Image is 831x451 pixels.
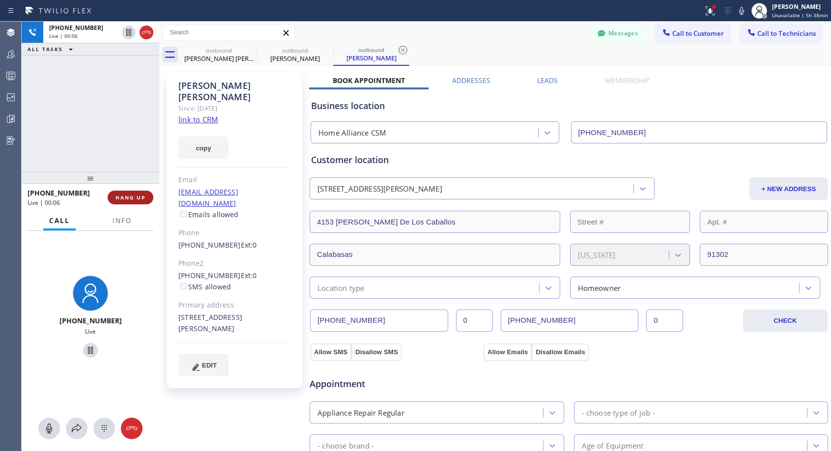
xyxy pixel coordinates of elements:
[570,211,690,233] input: Street #
[591,24,645,43] button: Messages
[317,183,442,195] div: [STREET_ADDRESS][PERSON_NAME]
[582,440,644,451] div: Age of Equipment
[66,418,87,439] button: Open directory
[258,47,332,54] div: outbound
[318,127,386,139] div: Home Alliance CSM
[180,211,187,217] input: Emails allowed
[672,29,724,38] span: Call to Customer
[456,310,493,332] input: Ext.
[121,418,143,439] button: Hang up
[115,194,145,201] span: HANG UP
[49,24,103,32] span: [PHONE_NUMBER]
[310,244,560,266] input: City
[38,418,60,439] button: Mute
[178,80,291,103] div: [PERSON_NAME] [PERSON_NAME]
[178,187,238,208] a: [EMAIL_ADDRESS][DOMAIN_NAME]
[182,54,256,63] div: [PERSON_NAME] [PERSON_NAME]
[258,54,332,63] div: [PERSON_NAME]
[108,191,153,204] button: HANG UP
[178,271,241,280] a: [PHONE_NUMBER]
[28,188,90,197] span: [PHONE_NUMBER]
[85,327,96,336] span: Live
[772,2,828,11] div: [PERSON_NAME]
[740,24,821,43] button: Call to Technicians
[202,362,217,369] span: EDIT
[113,216,132,225] span: Info
[310,377,481,391] span: Appointment
[310,211,560,233] input: Address
[178,227,291,239] div: Phone
[178,137,229,159] button: copy
[178,282,231,291] label: SMS allowed
[178,210,239,219] label: Emails allowed
[241,271,257,280] span: Ext: 0
[743,310,828,332] button: CHECK
[501,310,639,332] input: Phone Number 2
[59,316,122,325] span: [PHONE_NUMBER]
[178,258,291,269] div: Phone2
[28,46,63,53] span: ALL TASKS
[180,283,187,289] input: SMS allowed
[351,343,402,361] button: Disallow SMS
[178,354,229,376] button: EDIT
[334,44,408,65] div: Marci Wasserman
[655,24,730,43] button: Call to Customer
[258,44,332,66] div: Marci Wasserman
[578,282,621,293] div: Homeowner
[49,32,78,39] span: Live | 00:06
[28,198,60,207] span: Live | 00:06
[452,76,490,85] label: Addresses
[49,216,70,225] span: Call
[571,121,828,143] input: Phone Number
[122,26,136,39] button: Hold Customer
[317,407,404,418] div: Appliance Repair Regular
[334,54,408,62] div: [PERSON_NAME]
[178,300,291,311] div: Primary address
[178,174,291,186] div: Email
[317,282,365,293] div: Location type
[107,211,138,230] button: Info
[333,76,405,85] label: Book Appointment
[749,177,828,200] button: + NEW ADDRESS
[700,211,828,233] input: Apt. #
[182,47,256,54] div: outbound
[334,46,408,54] div: outbound
[178,103,291,114] div: Since: [DATE]
[735,4,748,18] button: Mute
[537,76,558,85] label: Leads
[310,310,448,332] input: Phone Number
[83,343,98,358] button: Hold Customer
[311,153,827,167] div: Customer location
[241,240,257,250] span: Ext: 0
[22,43,83,55] button: ALL TASKS
[317,440,374,451] div: - choose brand -
[757,29,816,38] span: Call to Technicians
[700,244,828,266] input: ZIP
[163,25,294,40] input: Search
[182,44,256,66] div: Cole Jack Pittman
[178,114,218,124] a: link to CRM
[43,211,76,230] button: Call
[646,310,683,332] input: Ext. 2
[772,12,828,19] span: Unavailable | 5h 38min
[532,343,589,361] button: Disallow Emails
[582,407,655,418] div: - choose type of job -
[310,343,351,361] button: Allow SMS
[178,312,291,335] div: [STREET_ADDRESS][PERSON_NAME]
[605,76,649,85] label: Membership
[93,418,115,439] button: Open dialpad
[484,343,532,361] button: Allow Emails
[311,99,827,113] div: Business location
[140,26,153,39] button: Hang up
[178,240,241,250] a: [PHONE_NUMBER]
